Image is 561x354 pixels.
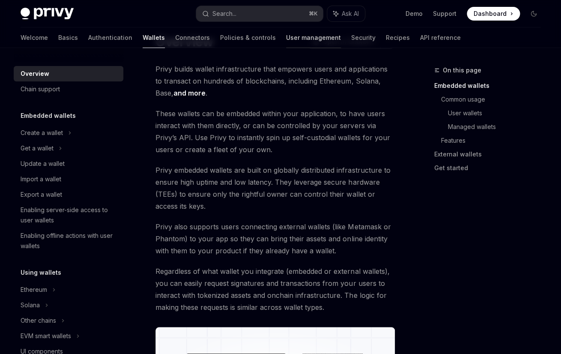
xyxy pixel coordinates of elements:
div: Enabling server-side access to user wallets [21,205,118,225]
div: Solana [21,300,40,310]
a: Demo [406,9,423,18]
div: Chain support [21,84,60,94]
span: On this page [443,65,481,75]
div: Get a wallet [21,143,54,153]
a: and more [173,89,206,98]
div: Other chains [21,315,56,326]
a: Overview [14,66,123,81]
a: Common usage [441,93,547,106]
img: dark logo [21,8,74,20]
div: Update a wallet [21,159,65,169]
span: Ask AI [342,9,359,18]
div: Ethereum [21,285,47,295]
a: External wallets [434,147,547,161]
a: Wallets [143,27,165,48]
a: Basics [58,27,78,48]
div: Search... [212,9,236,19]
a: Recipes [386,27,410,48]
button: Toggle dark mode [527,7,540,21]
a: Get started [434,161,547,175]
a: Update a wallet [14,156,123,171]
a: Export a wallet [14,187,123,202]
a: Authentication [88,27,132,48]
a: Chain support [14,81,123,97]
a: Dashboard [467,7,520,21]
span: Privy also supports users connecting external wallets (like Metamask or Phantom) to your app so t... [155,221,395,257]
div: EVM smart wallets [21,331,71,341]
h5: Using wallets [21,267,61,278]
a: Features [441,134,547,147]
span: These wallets can be embedded within your application, to have users interact with them directly,... [155,108,395,156]
h5: Embedded wallets [21,111,76,121]
div: Overview [21,69,49,79]
a: API reference [420,27,461,48]
span: Regardless of what wallet you integrate (embedded or external wallets), you can easily request si... [155,265,395,313]
button: Search...⌘K [196,6,323,21]
a: Managed wallets [448,120,547,134]
div: Import a wallet [21,174,61,184]
a: Connectors [175,27,210,48]
a: Policies & controls [220,27,276,48]
a: User wallets [448,106,547,120]
div: Export a wallet [21,189,62,200]
a: Enabling offline actions with user wallets [14,228,123,254]
a: Welcome [21,27,48,48]
a: User management [286,27,341,48]
a: Import a wallet [14,171,123,187]
span: Privy embedded wallets are built on globally distributed infrastructure to ensure high uptime and... [155,164,395,212]
a: Support [433,9,457,18]
a: Enabling server-side access to user wallets [14,202,123,228]
span: Privy builds wallet infrastructure that empowers users and applications to transact on hundreds o... [155,63,395,99]
span: ⌘ K [309,10,318,17]
a: Embedded wallets [434,79,547,93]
a: Security [351,27,376,48]
div: Enabling offline actions with user wallets [21,231,118,251]
button: Ask AI [327,6,365,21]
span: Dashboard [474,9,507,18]
div: Create a wallet [21,128,63,138]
